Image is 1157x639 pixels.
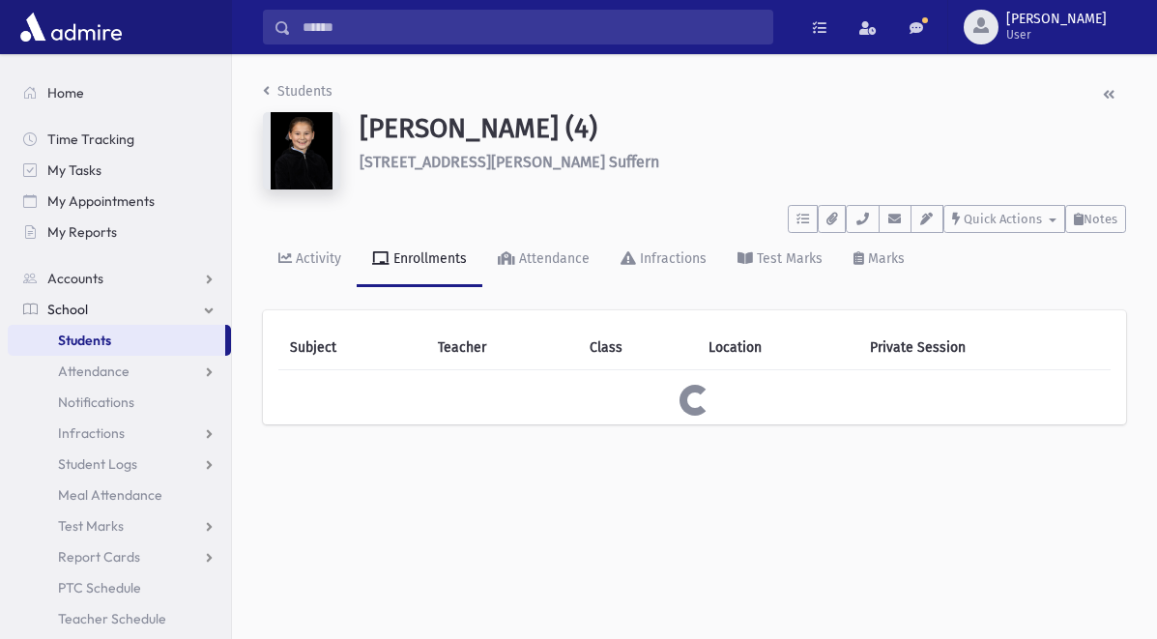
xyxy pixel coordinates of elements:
div: Infractions [636,250,707,267]
div: Attendance [515,250,590,267]
img: AdmirePro [15,8,127,46]
a: Test Marks [722,233,838,287]
a: Test Marks [8,510,231,541]
span: Meal Attendance [58,486,162,504]
span: My Appointments [47,192,155,210]
h1: [PERSON_NAME] (4) [360,112,1126,145]
span: My Tasks [47,161,101,179]
a: PTC Schedule [8,572,231,603]
span: Home [47,84,84,102]
div: Marks [864,250,905,267]
span: Infractions [58,424,125,442]
div: Enrollments [390,250,467,267]
a: School [8,294,231,325]
th: Teacher [426,326,578,370]
a: My Tasks [8,155,231,186]
th: Private Session [858,326,1111,370]
span: Accounts [47,270,103,287]
a: Home [8,77,231,108]
a: My Reports [8,217,231,247]
a: Attendance [482,233,605,287]
button: Quick Actions [943,205,1065,233]
span: Test Marks [58,517,124,535]
a: Infractions [8,418,231,449]
span: Teacher Schedule [58,610,166,627]
a: Report Cards [8,541,231,572]
span: Time Tracking [47,131,134,148]
div: Test Marks [753,250,823,267]
a: My Appointments [8,186,231,217]
img: Z [263,112,340,189]
a: Teacher Schedule [8,603,231,634]
a: Student Logs [8,449,231,479]
nav: breadcrumb [263,81,333,109]
span: School [47,301,88,318]
a: Marks [838,233,920,287]
a: Accounts [8,263,231,294]
span: My Reports [47,223,117,241]
a: Activity [263,233,357,287]
span: [PERSON_NAME] [1006,12,1107,27]
a: Infractions [605,233,722,287]
th: Location [697,326,859,370]
span: User [1006,27,1107,43]
button: Notes [1065,205,1126,233]
span: Report Cards [58,548,140,566]
span: Attendance [58,363,130,380]
a: Attendance [8,356,231,387]
input: Search [291,10,772,44]
a: Time Tracking [8,124,231,155]
span: Students [58,332,111,349]
th: Class [578,326,697,370]
a: Students [8,325,225,356]
span: Student Logs [58,455,137,473]
a: Enrollments [357,233,482,287]
div: Activity [292,250,341,267]
a: Students [263,83,333,100]
span: Notes [1084,212,1117,226]
a: Meal Attendance [8,479,231,510]
span: PTC Schedule [58,579,141,596]
th: Subject [278,326,426,370]
h6: [STREET_ADDRESS][PERSON_NAME] Suffern [360,153,1126,171]
span: Quick Actions [964,212,1042,226]
a: Notifications [8,387,231,418]
span: Notifications [58,393,134,411]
